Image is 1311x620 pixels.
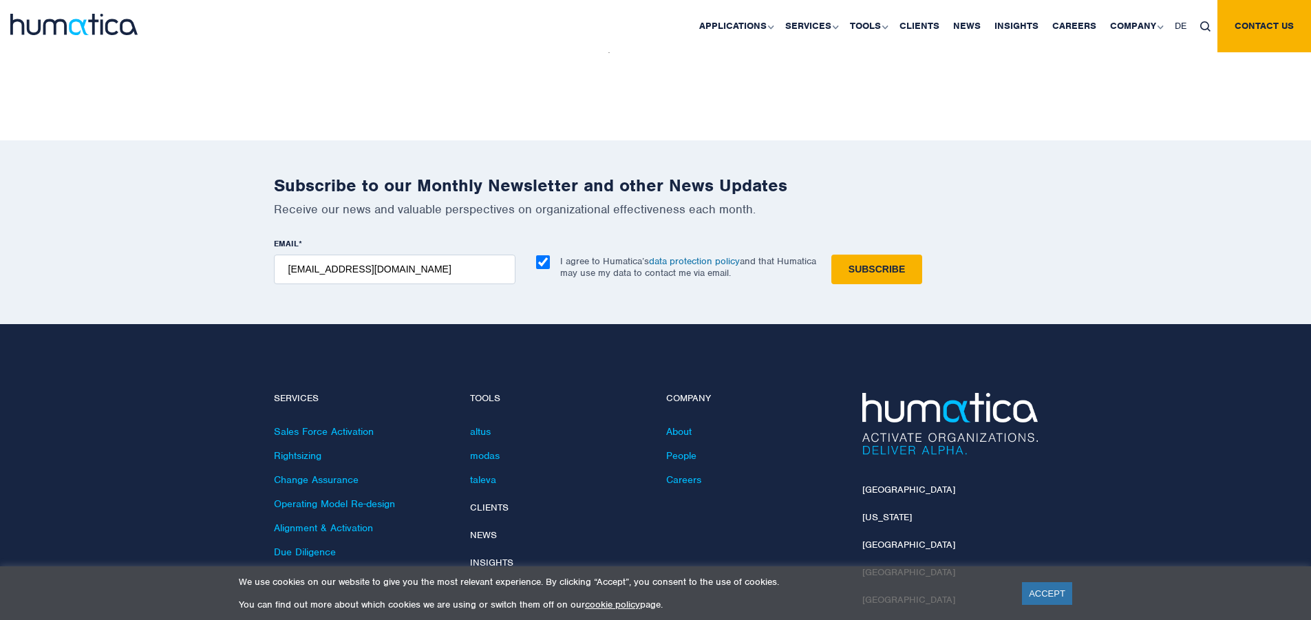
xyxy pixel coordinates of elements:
[274,498,395,510] a: Operating Model Re-design
[666,449,696,462] a: People
[470,529,497,541] a: News
[470,473,496,486] a: taleva
[274,175,1038,196] h2: Subscribe to our Monthly Newsletter and other News Updates
[666,425,692,438] a: About
[274,449,321,462] a: Rightsizing
[1175,20,1186,32] span: DE
[239,576,1005,588] p: We use cookies on our website to give you the most relevant experience. By clicking “Accept”, you...
[274,473,359,486] a: Change Assurance
[831,255,922,284] input: Subscribe
[1022,582,1072,605] a: ACCEPT
[666,393,842,405] h4: Company
[666,473,701,486] a: Careers
[470,502,509,513] a: Clients
[470,425,491,438] a: altus
[862,539,955,550] a: [GEOGRAPHIC_DATA]
[274,255,515,284] input: name@company.com
[274,425,374,438] a: Sales Force Activation
[862,393,1038,455] img: Humatica
[470,393,646,405] h4: Tools
[470,449,500,462] a: modas
[274,546,336,558] a: Due Diligence
[1200,21,1211,32] img: search_icon
[470,557,513,568] a: Insights
[274,393,449,405] h4: Services
[862,484,955,495] a: [GEOGRAPHIC_DATA]
[274,522,373,534] a: Alignment & Activation
[649,255,740,267] a: data protection policy
[274,202,1038,217] p: Receive our news and valuable perspectives on organizational effectiveness each month.
[274,238,299,249] span: EMAIL
[862,511,912,523] a: [US_STATE]
[560,255,816,279] p: I agree to Humatica’s and that Humatica may use my data to contact me via email.
[239,599,1005,610] p: You can find out more about which cookies we are using or switch them off on our page.
[10,14,138,35] img: logo
[536,255,550,269] input: I agree to Humatica’sdata protection policyand that Humatica may use my data to contact me via em...
[585,599,640,610] a: cookie policy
